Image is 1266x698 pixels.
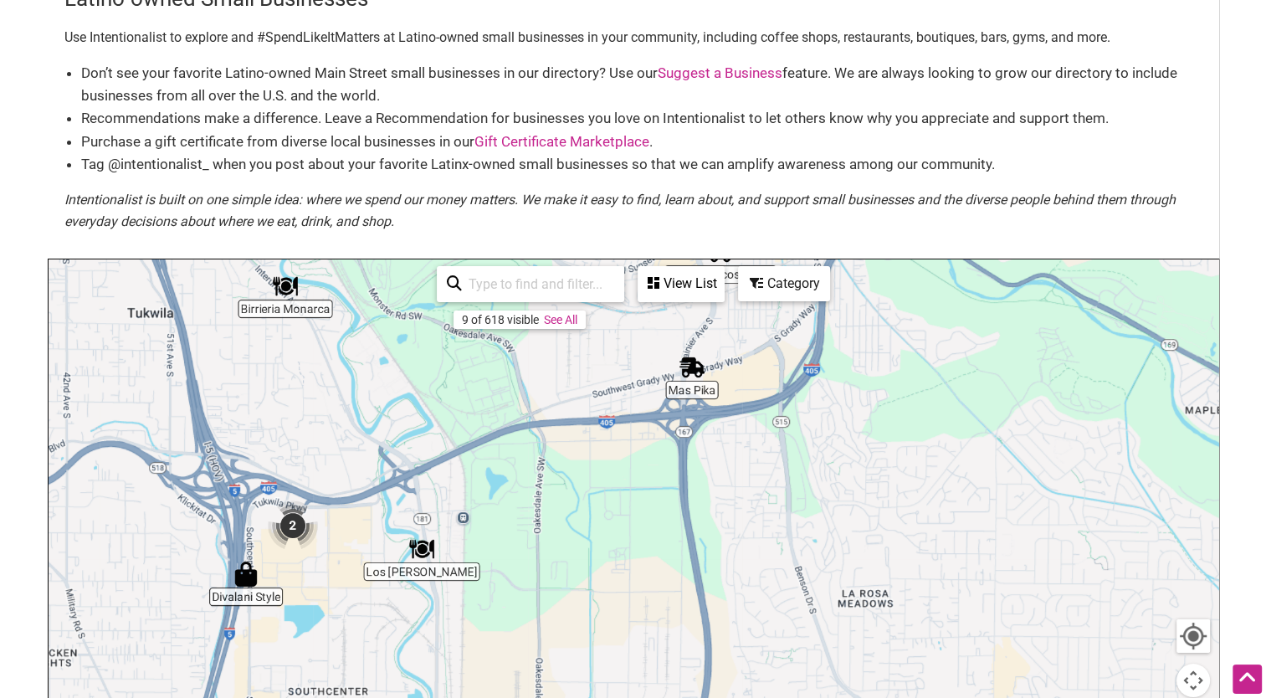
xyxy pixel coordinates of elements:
a: See All [544,313,577,326]
button: Map camera controls [1176,664,1210,697]
p: Use Intentionalist to explore and #SpendLikeItMatters at Latino-owned small businesses in your co... [64,27,1202,49]
div: View List [639,268,723,300]
button: Your Location [1176,619,1210,653]
div: Birrieria Monarca [273,274,298,299]
em: Intentionalist is built on one simple idea: where we spend our money matters. We make it easy to ... [64,192,1176,229]
li: Don’t see your favorite Latino-owned Main Street small businesses in our directory? Use our featu... [81,62,1202,107]
input: Type to find and filter... [462,268,614,300]
li: Recommendations make a difference. Leave a Recommendation for businesses you love on Intentionali... [81,107,1202,130]
div: Scroll Back to Top [1233,665,1262,694]
a: Gift Certificate Marketplace [474,133,649,150]
a: Suggest a Business [658,64,782,81]
div: Divalani Style [233,562,259,587]
div: Type to search and filter [437,266,624,302]
div: Filter by category [738,266,830,301]
li: Purchase a gift certificate from diverse local businesses in our . [81,131,1202,153]
li: Tag @intentionalist_ when you post about your favorite Latinx-owned small businesses so that we c... [81,153,1202,176]
div: Mas Pika [679,355,705,380]
div: 9 of 618 visible [462,313,539,326]
div: 2 [268,500,318,551]
div: Category [740,268,828,300]
div: See a list of the visible businesses [638,266,725,302]
div: Los Bigotes de Villa [409,536,434,562]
